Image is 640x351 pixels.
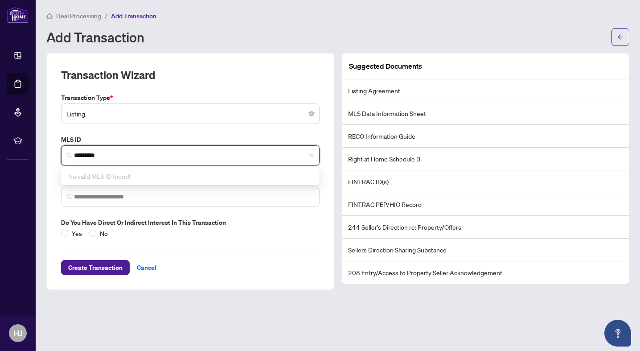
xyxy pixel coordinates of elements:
li: Right at Home Schedule B [342,148,629,170]
li: Listing Agreement [342,79,629,102]
h1: Add Transaction [46,30,144,44]
span: No valid MLS ID found! [68,172,130,180]
span: Cancel [137,260,156,275]
label: Transaction Type [61,93,320,103]
span: Add Transaction [111,12,156,20]
span: Yes [68,228,86,238]
span: close-circle [309,111,314,116]
img: search_icon [67,153,72,158]
li: Sellers Direction Sharing Substance [342,239,629,261]
li: 244 Seller’s Direction re: Property/Offers [342,216,629,239]
span: close [309,153,314,158]
label: Do you have direct or indirect interest in this transaction [61,218,320,227]
h2: Transaction Wizard [61,68,155,82]
img: logo [7,7,29,23]
article: Suggested Documents [349,61,422,72]
span: Create Transaction [68,260,123,275]
label: MLS ID [61,135,320,145]
button: Create Transaction [61,260,130,275]
span: arrow-left [617,34,624,40]
span: Deal Processing [56,12,101,20]
span: HJ [13,327,22,339]
li: RECO Information Guide [342,125,629,148]
img: search_icon [67,194,72,199]
span: No [96,228,111,238]
li: / [105,11,107,21]
li: MLS Data Information Sheet [342,102,629,125]
span: Listing [66,105,314,122]
button: Open asap [604,320,631,347]
li: FINTRAC PEP/HIO Record [342,193,629,216]
button: Cancel [130,260,164,275]
li: 208 Entry/Access to Property Seller Acknowledgement [342,261,629,284]
span: home [46,13,53,19]
li: FINTRAC ID(s) [342,170,629,193]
